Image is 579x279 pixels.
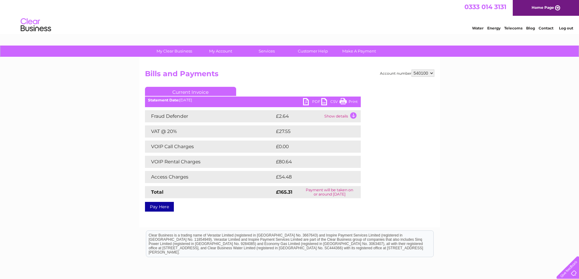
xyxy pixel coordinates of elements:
div: Account number [380,70,434,77]
a: Current Invoice [145,87,236,96]
a: Log out [559,26,573,30]
a: Telecoms [504,26,522,30]
div: Clear Business is a trading name of Verastar Limited (registered in [GEOGRAPHIC_DATA] No. 3667643... [146,3,433,29]
div: [DATE] [145,98,361,102]
a: Water [472,26,484,30]
td: £27.55 [274,125,348,138]
td: VAT @ 20% [145,125,274,138]
a: PDF [303,98,321,107]
td: VOIP Call Charges [145,141,274,153]
td: Show details [323,110,361,122]
a: Make A Payment [334,46,384,57]
strong: Total [151,189,164,195]
img: logo.png [20,16,51,34]
a: Energy [487,26,501,30]
h2: Bills and Payments [145,70,434,81]
a: Services [242,46,292,57]
td: £2.64 [274,110,323,122]
td: Fraud Defender [145,110,274,122]
td: VOIP Rental Charges [145,156,274,168]
a: Contact [539,26,553,30]
a: My Clear Business [149,46,199,57]
a: Print [339,98,358,107]
strong: £165.31 [276,189,292,195]
a: Pay Here [145,202,174,212]
td: £80.64 [274,156,349,168]
td: Payment will be taken on or around [DATE] [298,186,361,198]
a: CSV [321,98,339,107]
a: 0333 014 3131 [464,3,506,11]
a: Customer Help [288,46,338,57]
b: Statement Date: [148,98,179,102]
td: £54.48 [274,171,349,183]
td: £0.00 [274,141,347,153]
a: My Account [195,46,246,57]
a: Blog [526,26,535,30]
td: Access Charges [145,171,274,183]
